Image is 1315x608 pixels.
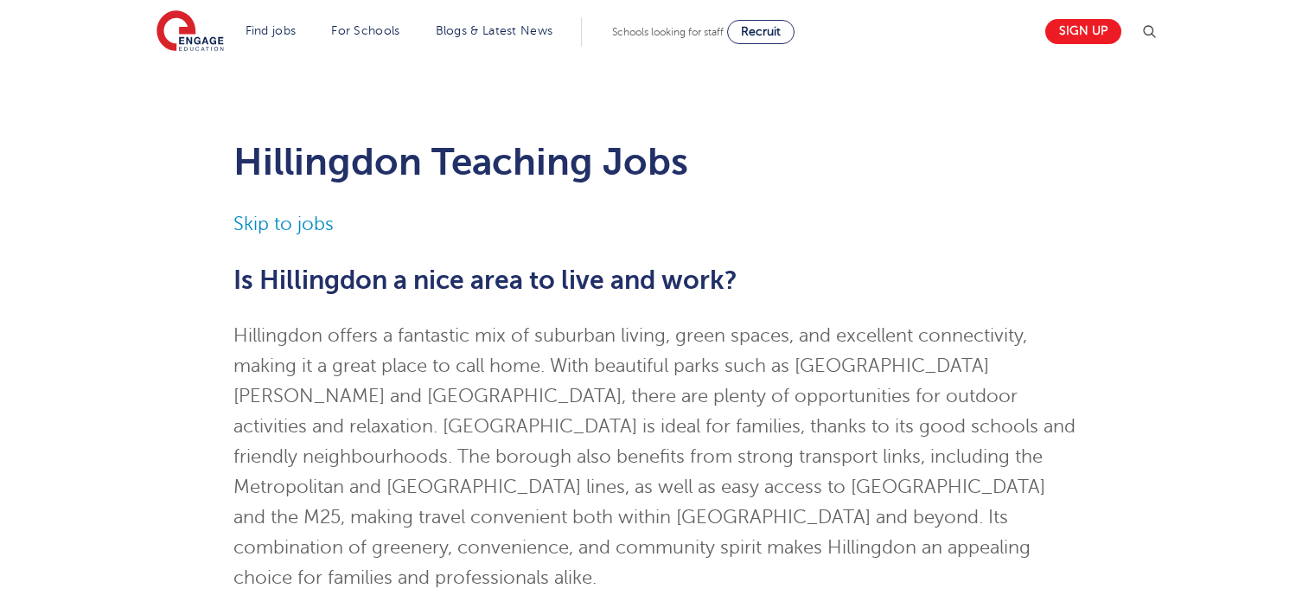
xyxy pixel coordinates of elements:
[233,140,1082,183] h1: Hillingdon Teaching Jobs
[233,266,737,295] span: Is Hillingdon a nice area to live and work?
[246,24,297,37] a: Find jobs
[233,321,1082,593] p: Hillingdon offers a fantastic mix of suburban living, green spaces, and excellent connectivity, m...
[1045,19,1121,44] a: Sign up
[741,25,781,38] span: Recruit
[156,10,224,54] img: Engage Education
[233,214,334,234] a: Skip to jobs
[436,24,553,37] a: Blogs & Latest News
[727,20,795,44] a: Recruit
[331,24,399,37] a: For Schools
[612,26,724,38] span: Schools looking for staff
